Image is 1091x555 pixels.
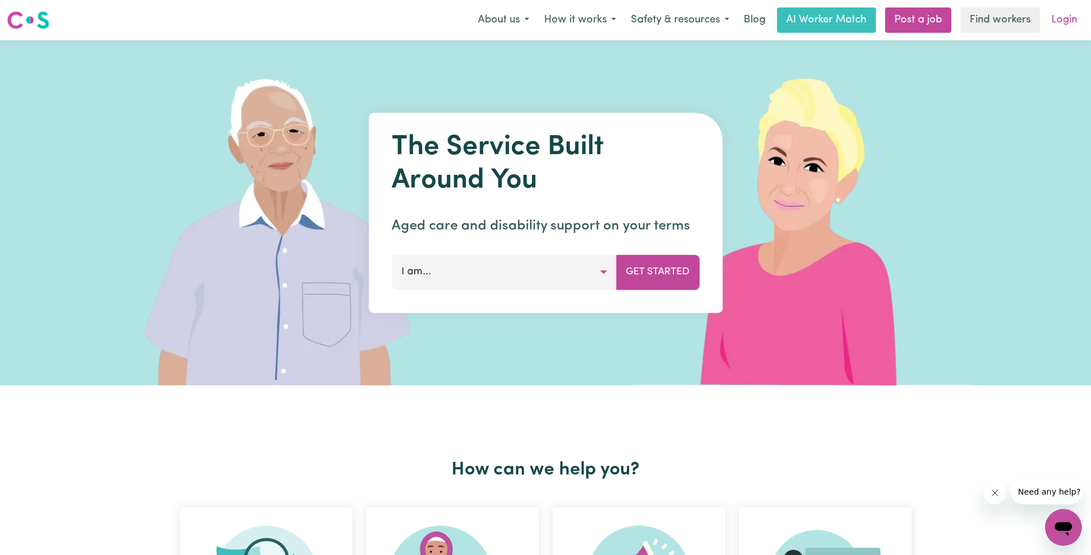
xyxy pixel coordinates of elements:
a: Find workers [960,7,1040,33]
img: Careseekers logo [7,10,49,30]
a: Post a job [885,7,951,33]
iframe: Button to launch messaging window [1045,509,1082,546]
a: Blog [737,7,772,33]
p: Aged care and disability support on your terms [392,216,699,236]
a: Login [1044,7,1084,33]
button: How it works [537,8,623,32]
button: I am... [392,255,617,289]
button: About us [470,8,537,32]
a: Careseekers logo [7,7,49,33]
iframe: Close message [983,481,1006,504]
h2: How can we help you? [173,459,918,481]
h1: The Service Built Around You [392,131,699,197]
button: Get Started [616,255,699,289]
iframe: Message from company [1011,479,1082,504]
button: Safety & resources [623,8,737,32]
a: AI Worker Match [777,7,876,33]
